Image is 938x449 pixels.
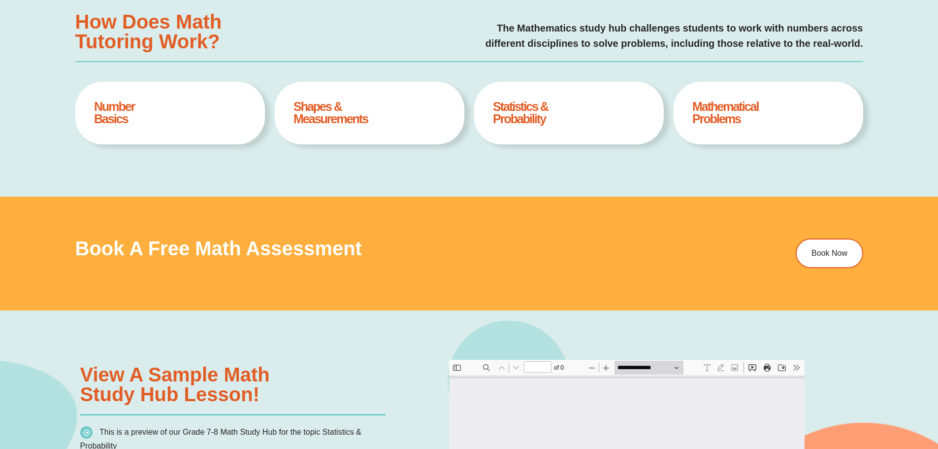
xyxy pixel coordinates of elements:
button: Text [251,1,265,15]
h3: How Does Math Tutoring Work? [75,12,255,51]
h4: Statistics & Probability [493,101,645,125]
h4: Number Basics [94,101,246,125]
span: of ⁨0⁩ [103,1,118,15]
img: icon-list.png [80,426,93,439]
iframe: Chat Widget [774,338,938,449]
h3: Book a Free Math Assessment [75,239,698,258]
p: The Mathematics study hub challenges students to work with numbers across different disciplines t... [264,21,863,51]
button: Add or edit images [279,1,292,15]
a: Book Now [796,239,863,268]
h3: View a sample Math Study Hub lesson! [80,365,386,404]
button: Draw [265,1,279,15]
h4: Shapes & Measurements [293,101,445,125]
span: Book Now [811,249,847,257]
h4: Mathematical Problems [692,101,844,125]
